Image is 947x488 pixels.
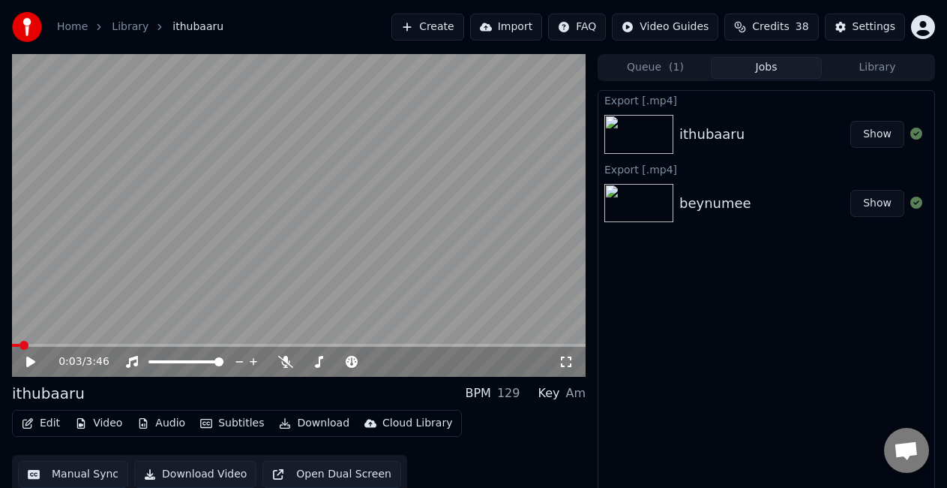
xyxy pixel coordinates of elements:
span: ( 1 ) [669,60,684,75]
span: ithubaaru [172,20,223,35]
button: Manual Sync [18,461,128,488]
button: Jobs [711,57,822,79]
button: Settings [825,14,905,41]
a: Library [112,20,148,35]
button: Download [273,413,355,434]
span: 3:46 [85,354,109,369]
button: Video Guides [612,14,718,41]
div: ithubaaru [679,124,745,145]
nav: breadcrumb [57,20,223,35]
button: Open Dual Screen [262,461,401,488]
div: Open chat [884,428,929,473]
button: Show [850,190,904,217]
a: Home [57,20,88,35]
button: Create [391,14,464,41]
button: Import [470,14,542,41]
span: 0:03 [58,354,82,369]
button: Video [69,413,128,434]
div: Settings [853,20,895,35]
div: 129 [497,384,520,402]
div: Am [565,384,586,402]
div: / [58,354,94,369]
button: Audio [131,413,191,434]
img: youka [12,12,42,42]
div: Cloud Library [382,416,452,431]
button: Queue [600,57,711,79]
div: Key [538,384,559,402]
button: Download Video [134,461,256,488]
button: Subtitles [194,413,270,434]
button: Library [822,57,933,79]
div: BPM [465,384,490,402]
button: Edit [16,413,66,434]
div: ithubaaru [12,383,85,404]
span: 38 [796,20,809,35]
div: Export [.mp4] [598,91,934,109]
button: FAQ [548,14,606,41]
button: Show [850,121,904,148]
span: Credits [752,20,789,35]
div: Export [.mp4] [598,160,934,178]
button: Credits38 [724,14,818,41]
div: beynumee [679,193,751,214]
